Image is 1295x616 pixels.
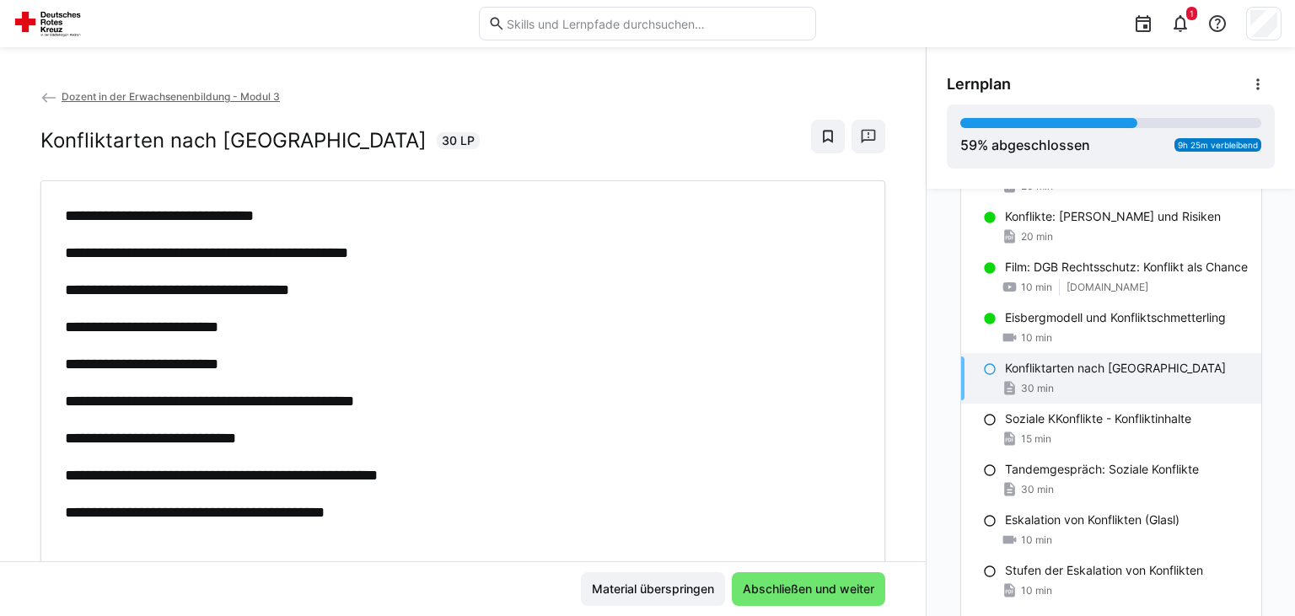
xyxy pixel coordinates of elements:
p: Eisbergmodell und Konfliktschmetterling [1005,309,1226,326]
span: 59 [960,137,977,153]
span: Material überspringen [589,581,717,597]
h2: Konfliktarten nach [GEOGRAPHIC_DATA] [40,128,427,153]
span: 20 min [1021,230,1053,244]
input: Skills und Lernpfade durchsuchen… [505,16,807,31]
span: 15 min [1021,432,1051,446]
button: Abschließen und weiter [732,572,885,606]
span: Dozent in der Erwachsenenbildung - Modul 3 [62,90,280,103]
span: [DOMAIN_NAME] [1067,281,1148,294]
div: % abgeschlossen [960,135,1090,155]
p: Film: DGB Rechtsschutz: Konflikt als Chance [1005,259,1248,276]
span: 9h 25m verbleibend [1178,140,1258,150]
span: 30 min [1021,382,1054,395]
p: Konfliktarten nach [GEOGRAPHIC_DATA] [1005,360,1226,377]
a: Dozent in der Erwachsenenbildung - Modul 3 [40,90,280,103]
span: Abschließen und weiter [740,581,877,597]
span: 10 min [1021,281,1052,294]
span: 10 min [1021,533,1052,547]
p: Soziale KKonflikte - Konfliktinhalte [1005,410,1191,427]
span: 10 min [1021,584,1052,597]
p: Stufen der Eskalation von Konflikten [1005,562,1203,579]
button: Material überspringen [581,572,725,606]
span: 1 [1190,8,1194,19]
p: Eskalation von Konflikten (Glasl) [1005,512,1179,528]
span: 30 min [1021,483,1054,496]
span: 30 LP [442,132,475,149]
p: Tandemgespräch: Soziale Konflikte [1005,461,1199,478]
span: Lernplan [947,75,1011,94]
p: Konflikte: [PERSON_NAME] und Risiken [1005,208,1221,225]
span: 10 min [1021,331,1052,345]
